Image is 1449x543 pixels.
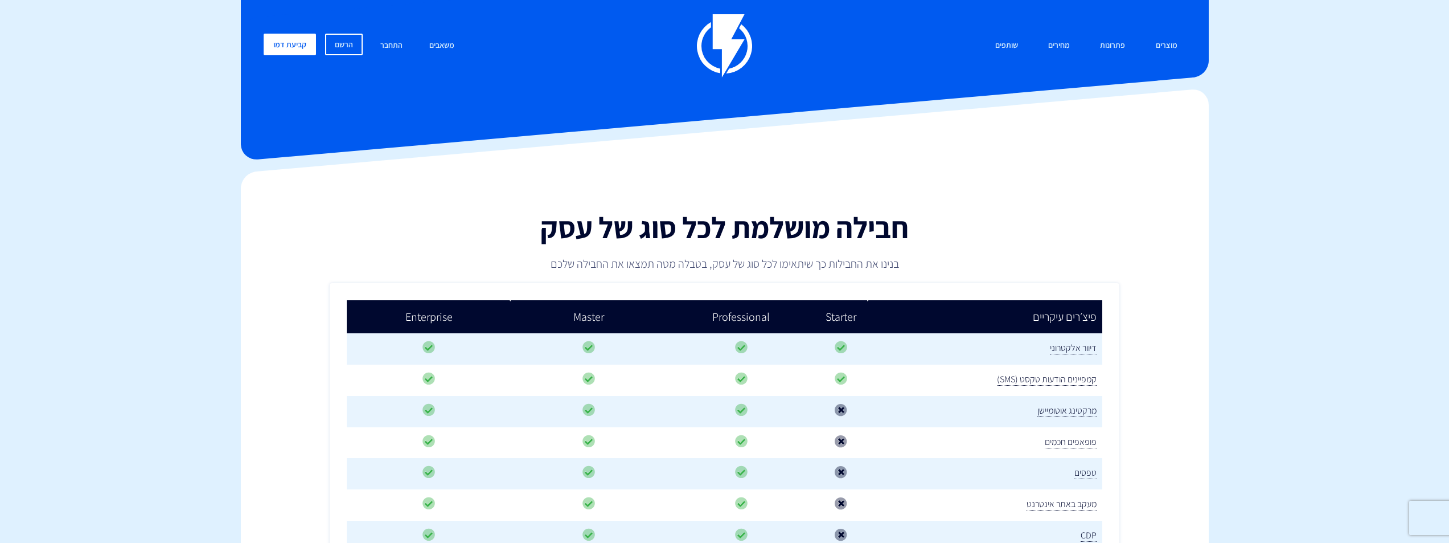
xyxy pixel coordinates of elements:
[325,34,363,55] a: הרשם
[1050,342,1097,354] span: דיוור אלקטרוני
[1147,34,1186,58] a: מוצרים
[1040,34,1078,58] a: מחירים
[1045,436,1097,448] span: פופאפים חכמים
[867,300,1102,334] td: פיצ׳רים עיקריים
[416,256,1033,272] p: בנינו את החבילות כך שיתאימו לכל סוג של עסק, בטבלה מטה תמצאו את החבילה שלכם
[987,34,1027,58] a: שותפים
[511,300,667,334] td: Master
[1074,467,1097,479] span: טפסים
[667,300,815,334] td: Professional
[264,34,316,55] a: קביעת דמו
[1027,498,1097,511] span: מעקב באתר אינטרנט
[1091,34,1134,58] a: פתרונות
[347,300,511,334] td: Enterprise
[421,34,463,58] a: משאבים
[372,34,411,58] a: התחבר
[1037,405,1097,417] span: מרקטינג אוטומיישן
[997,373,1097,386] span: קמפיינים הודעות טקסט (SMS)
[815,300,867,334] td: Starter
[1081,529,1097,542] span: CDP
[416,211,1033,244] h1: חבילה מושלמת לכל סוג של עסק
